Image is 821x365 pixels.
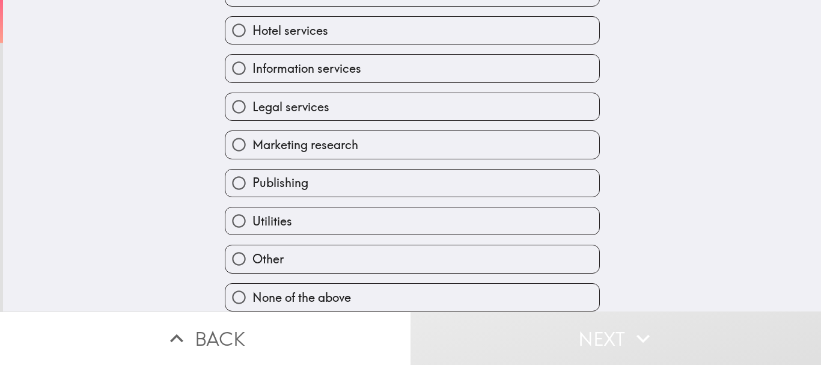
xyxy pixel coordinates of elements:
button: Legal services [225,93,599,120]
span: Other [252,251,284,268]
button: None of the above [225,284,599,311]
button: Hotel services [225,17,599,44]
span: Information services [252,60,361,77]
button: Next [410,311,821,365]
button: Utilities [225,207,599,235]
span: Legal services [252,99,329,115]
button: Other [225,245,599,272]
span: Marketing research [252,136,358,153]
span: Hotel services [252,22,328,39]
span: None of the above [252,289,351,306]
button: Marketing research [225,131,599,158]
span: Utilities [252,213,292,230]
button: Information services [225,55,599,82]
button: Publishing [225,170,599,197]
span: Publishing [252,174,308,191]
